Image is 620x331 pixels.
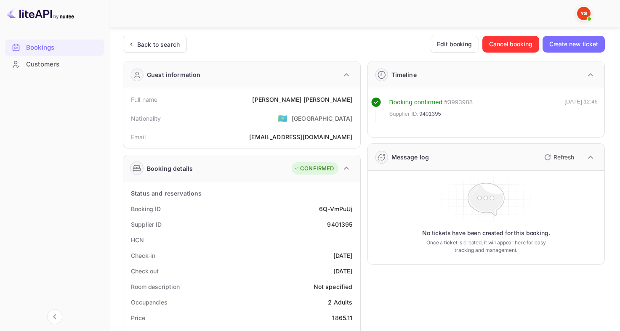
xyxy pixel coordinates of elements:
[444,98,473,107] div: # 3993988
[5,40,104,55] a: Bookings
[7,7,74,20] img: LiteAPI logo
[131,114,161,123] div: Nationality
[131,95,157,104] div: Full name
[131,189,202,198] div: Status and reservations
[147,70,201,79] div: Guest information
[422,229,550,237] p: No tickets have been created for this booking.
[539,151,577,164] button: Refresh
[26,43,100,53] div: Bookings
[5,40,104,56] div: Bookings
[314,282,353,291] div: Not specified
[332,313,352,322] div: 1865.11
[564,98,598,122] div: [DATE] 12:46
[553,153,574,162] p: Refresh
[294,164,334,173] div: CONFIRMED
[5,56,104,73] div: Customers
[131,132,146,141] div: Email
[389,98,443,107] div: Booking confirmed
[328,298,352,307] div: 2 Adults
[577,7,591,20] img: Yandex Support
[391,70,417,79] div: Timeline
[333,251,353,260] div: [DATE]
[137,40,180,49] div: Back to search
[147,164,193,173] div: Booking details
[249,132,352,141] div: [EMAIL_ADDRESS][DOMAIN_NAME]
[131,298,168,307] div: Occupancies
[389,110,419,118] span: Supplier ID:
[482,36,539,53] button: Cancel booking
[423,239,549,254] p: Once a ticket is created, it will appear here for easy tracking and management.
[543,36,605,53] button: Create new ticket
[333,267,353,275] div: [DATE]
[47,309,62,324] button: Collapse navigation
[292,114,353,123] div: [GEOGRAPHIC_DATA]
[26,60,100,69] div: Customers
[131,220,162,229] div: Supplier ID
[131,313,145,322] div: Price
[319,204,352,213] div: 6Q-VmPuUj
[252,95,352,104] div: [PERSON_NAME] [PERSON_NAME]
[131,282,179,291] div: Room description
[419,110,441,118] span: 9401395
[131,236,144,244] div: HCN
[430,36,479,53] button: Edit booking
[327,220,352,229] div: 9401395
[131,204,161,213] div: Booking ID
[131,267,159,275] div: Check out
[5,56,104,72] a: Customers
[278,111,287,126] span: United States
[131,251,155,260] div: Check-in
[391,153,429,162] div: Message log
